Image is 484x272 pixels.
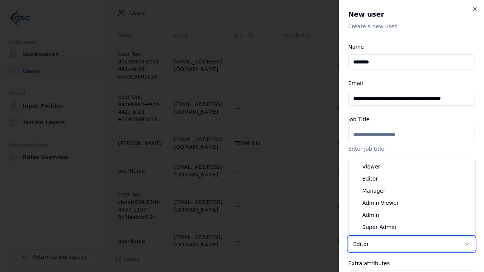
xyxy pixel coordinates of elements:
span: Super Admin [362,223,396,231]
span: Manager [362,187,385,195]
span: Admin [362,211,379,219]
span: Editor [362,175,378,182]
span: Admin Viewer [362,199,399,207]
span: Viewer [362,163,380,170]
